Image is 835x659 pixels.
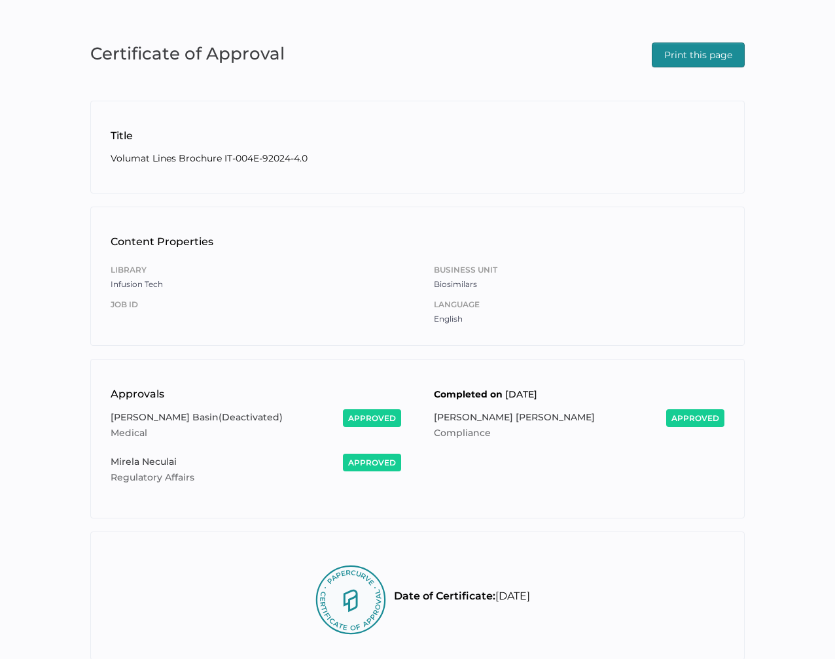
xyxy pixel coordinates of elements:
[434,263,724,277] span: Business Unit
[434,427,493,439] span: Compliance
[434,297,724,312] span: Language
[111,279,163,289] span: Infusion Tech
[664,43,732,67] span: Print this page
[111,386,417,402] h1: Approvals
[394,562,530,630] p: [DATE]
[394,590,495,602] span: Date of Certificate:
[111,409,323,425] span: (Deactivated)
[111,456,177,467] span: Mirela Neculai
[434,387,724,401] h2: [DATE]
[111,151,724,165] h2: Volumat Lines Brochure IT-004E-92024-4.0
[434,388,503,400] b: Completed on
[434,411,595,423] span: [PERSON_NAME] [PERSON_NAME]
[348,413,396,423] span: approved
[111,471,197,483] span: Regulatory Affairs
[111,263,401,277] span: Library
[111,297,401,312] span: Job ID
[652,42,745,67] button: Print this page
[111,234,724,250] h1: Content Properties
[111,427,150,439] span: Medical
[111,411,219,423] span: [PERSON_NAME] Basin
[348,458,396,467] span: approved
[111,128,724,144] h1: Title
[434,314,463,324] span: English
[305,552,394,640] img: papercurve-approval-seal.0bc95695.svg
[671,413,719,423] span: approved
[434,279,477,289] span: Biosimilars
[90,39,285,68] span: Certificate of Approval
